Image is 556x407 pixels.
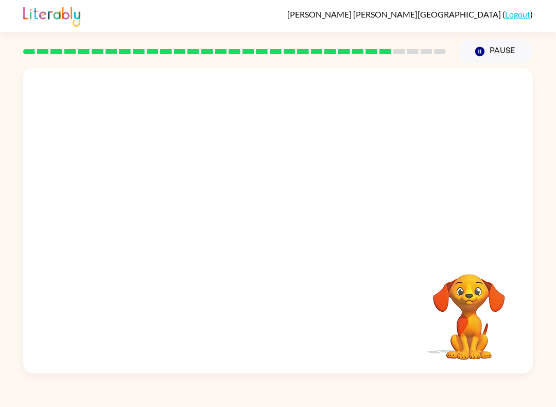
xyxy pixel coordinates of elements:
div: ( ) [287,9,533,19]
button: Pause [458,40,533,63]
span: [PERSON_NAME] [PERSON_NAME][GEOGRAPHIC_DATA] [287,9,502,19]
img: Literably [23,4,80,27]
video: Your browser must support playing .mp4 files to use Literably. Please try using another browser. [418,258,520,361]
a: Logout [505,9,530,19]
